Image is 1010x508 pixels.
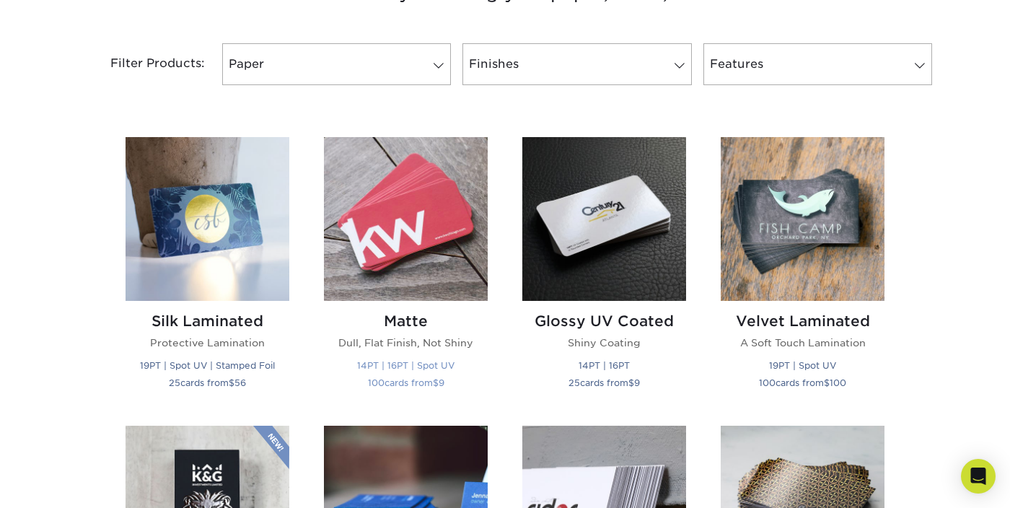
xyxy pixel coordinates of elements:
span: $ [433,377,439,388]
img: Matte Business Cards [324,137,488,301]
p: Dull, Flat Finish, Not Shiny [324,336,488,350]
div: Filter Products: [72,43,216,85]
a: Features [703,43,932,85]
h2: Glossy UV Coated [522,312,686,330]
span: 25 [568,377,580,388]
a: Velvet Laminated Business Cards Velvet Laminated A Soft Touch Lamination 19PT | Spot UV 100cards ... [721,137,884,408]
a: Matte Business Cards Matte Dull, Flat Finish, Not Shiny 14PT | 16PT | Spot UV 100cards from$9 [324,137,488,408]
span: $ [229,377,234,388]
a: Paper [222,43,451,85]
span: 100 [759,377,776,388]
small: 19PT | Spot UV [769,360,836,371]
small: 14PT | 16PT | Spot UV [357,360,454,371]
div: Open Intercom Messenger [961,459,996,494]
p: Protective Lamination [126,336,289,350]
span: 9 [634,377,640,388]
a: Silk Laminated Business Cards Silk Laminated Protective Lamination 19PT | Spot UV | Stamped Foil ... [126,137,289,408]
h2: Silk Laminated [126,312,289,330]
span: 100 [368,377,385,388]
span: 100 [830,377,846,388]
img: New Product [253,426,289,469]
h2: Velvet Laminated [721,312,884,330]
h2: Matte [324,312,488,330]
small: cards from [759,377,846,388]
img: Velvet Laminated Business Cards [721,137,884,301]
p: A Soft Touch Lamination [721,336,884,350]
img: Glossy UV Coated Business Cards [522,137,686,301]
span: $ [824,377,830,388]
a: Glossy UV Coated Business Cards Glossy UV Coated Shiny Coating 14PT | 16PT 25cards from$9 [522,137,686,408]
span: $ [628,377,634,388]
a: Finishes [462,43,691,85]
span: 9 [439,377,444,388]
small: 14PT | 16PT [579,360,630,371]
span: 56 [234,377,246,388]
small: 19PT | Spot UV | Stamped Foil [140,360,275,371]
img: Silk Laminated Business Cards [126,137,289,301]
small: cards from [568,377,640,388]
small: cards from [368,377,444,388]
p: Shiny Coating [522,336,686,350]
small: cards from [169,377,246,388]
span: 25 [169,377,180,388]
